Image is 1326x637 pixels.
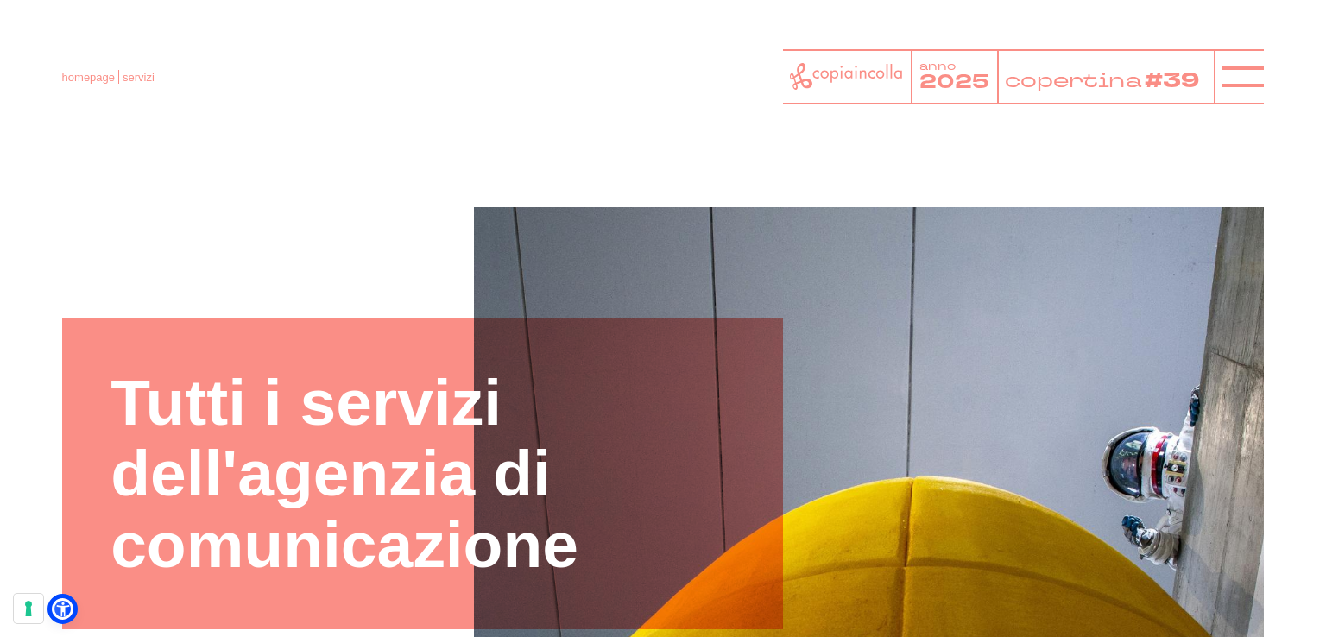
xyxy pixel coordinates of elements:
[110,367,735,581] h1: Tutti i servizi dell'agenzia di comunicazione
[1005,66,1146,93] tspan: copertina
[52,598,73,620] a: Open Accessibility Menu
[919,59,956,73] tspan: anno
[14,594,43,623] button: Le tue preferenze relative al consenso per le tecnologie di tracciamento
[123,71,155,84] span: servizi
[919,69,989,96] tspan: 2025
[62,71,115,84] a: homepage
[1150,66,1207,96] tspan: #39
